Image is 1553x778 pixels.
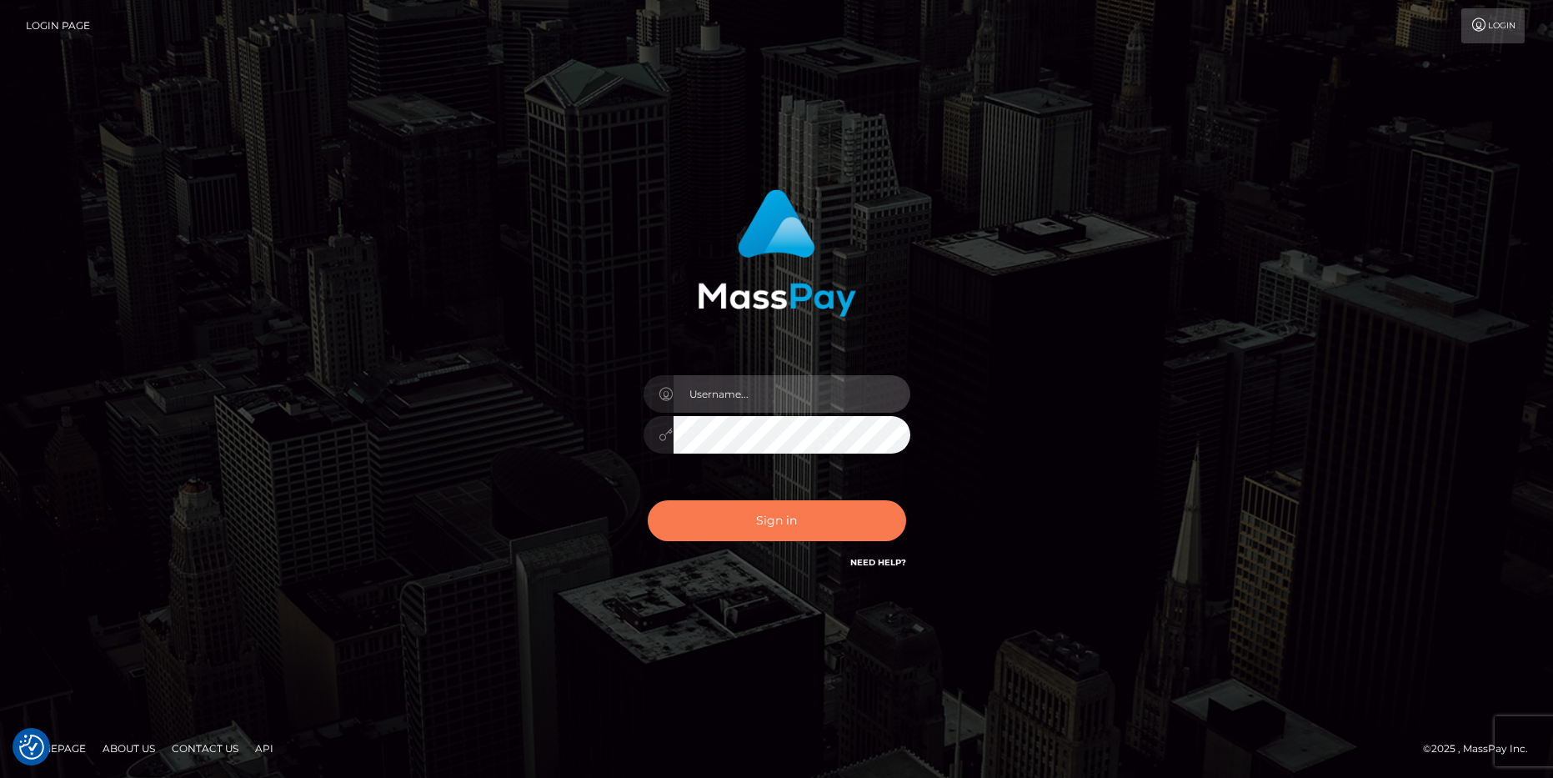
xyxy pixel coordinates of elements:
img: Revisit consent button [19,735,44,760]
a: Login Page [26,8,90,43]
a: Need Help? [850,557,906,568]
div: © 2025 , MassPay Inc. [1423,740,1540,758]
img: MassPay Login [698,189,856,317]
a: Contact Us [165,735,245,761]
button: Consent Preferences [19,735,44,760]
a: Login [1461,8,1525,43]
a: API [248,735,280,761]
a: About Us [96,735,162,761]
input: Username... [674,375,910,413]
a: Homepage [18,735,93,761]
button: Sign in [648,500,906,541]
